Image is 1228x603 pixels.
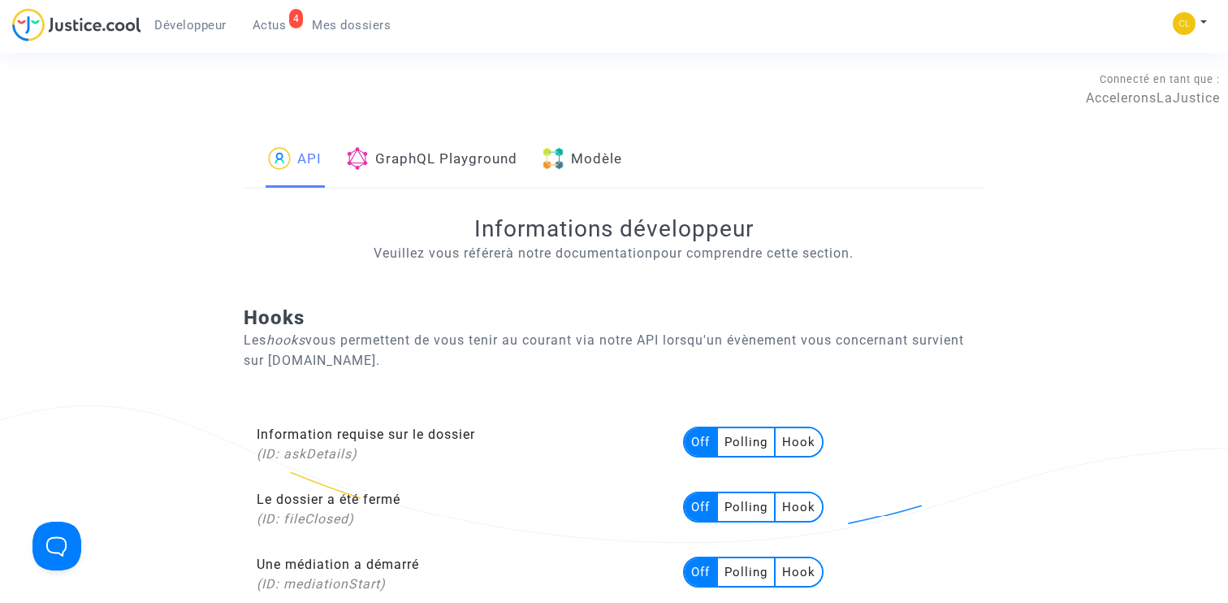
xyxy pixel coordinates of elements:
[289,9,304,28] div: 4
[266,332,305,348] i: hooks
[685,493,718,521] multi-toggle-item: Off
[244,306,305,329] b: Hooks
[244,477,668,542] td: Le dossier a été fermé
[32,522,81,570] iframe: Help Scout Beacon - Open
[244,215,984,243] h2: Informations développeur
[685,428,718,456] multi-toggle-item: Off
[299,13,404,37] a: Mes dossiers
[268,147,291,170] img: icon-passager.svg
[244,412,668,477] td: Information requise sur le dossier
[240,13,300,37] a: 4Actus
[506,245,653,261] a: à notre documentation
[685,558,718,586] multi-toggle-item: Off
[346,147,369,170] img: graphql.png
[1173,12,1196,35] img: f0b917ab549025eb3af43f3c4438ad5d
[244,330,984,371] p: Les vous permettent de vous tenir au courant via notre API lorsqu'un évènement vous concernant su...
[257,575,668,594] div: (ID: mediationStart)
[776,493,822,521] multi-toggle-item: Hook
[257,445,668,464] div: (ID: askDetails)
[776,428,822,456] multi-toggle-item: Hook
[346,132,517,188] a: GraphQL Playground
[718,558,776,586] multi-toggle-item: Polling
[268,132,322,188] a: API
[718,428,776,456] multi-toggle-item: Polling
[141,13,240,37] a: Développeur
[257,510,668,529] div: (ID: fileClosed)
[154,18,227,33] span: Développeur
[542,147,564,170] img: blocks.png
[312,18,391,33] span: Mes dossiers
[244,243,984,263] p: Veuillez vous référer pour comprendre cette section.
[253,18,287,33] span: Actus
[776,558,822,586] multi-toggle-item: Hook
[12,8,141,41] img: jc-logo.svg
[718,493,776,521] multi-toggle-item: Polling
[1100,73,1220,85] span: Connecté en tant que :
[542,132,622,188] a: Modèle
